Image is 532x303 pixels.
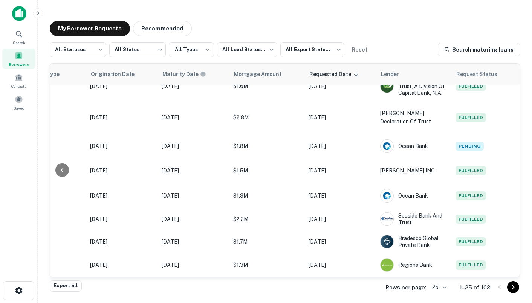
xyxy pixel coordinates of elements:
[460,283,491,292] p: 1–25 of 103
[50,40,106,59] div: All Statuses
[90,238,154,246] p: [DATE]
[233,166,301,175] p: $1.5M
[456,142,484,151] span: Pending
[381,140,393,152] img: picture
[233,142,301,150] p: $1.8M
[14,105,24,111] span: Saved
[109,40,166,59] div: All States
[452,64,520,85] th: Request Status
[381,70,409,79] span: Lender
[234,70,291,79] span: Mortgage Amount
[162,70,216,78] span: Maturity dates displayed may be estimated. Please contact the lender for the most accurate maturi...
[162,215,226,223] p: [DATE]
[217,40,277,59] div: All Lead Statuses
[233,215,301,223] p: $2.2M
[429,282,448,293] div: 25
[309,113,373,122] p: [DATE]
[162,82,226,90] p: [DATE]
[12,6,26,21] img: capitalize-icon.png
[50,280,82,292] button: Export all
[381,259,393,271] img: picture
[456,166,486,175] span: Fulfilled
[280,40,344,59] div: All Export Statuses
[90,166,154,175] p: [DATE]
[309,82,373,90] p: [DATE]
[380,235,448,248] div: Bradesco Global Private Bank
[456,191,486,200] span: Fulfilled
[158,64,229,85] th: Maturity dates displayed may be estimated. Please contact the lender for the most accurate maturi...
[456,260,486,270] span: Fulfilled
[229,64,305,85] th: Mortgage Amount
[380,258,448,272] div: Regions Bank
[380,109,448,126] p: [PERSON_NAME] Declaration Of Trust
[381,80,393,93] img: picture
[162,261,226,269] p: [DATE]
[309,142,373,150] p: [DATE]
[456,82,486,91] span: Fulfilled
[438,43,520,56] a: Search maturing loans
[380,139,448,153] div: Ocean Bank
[133,21,192,36] button: Recommended
[309,70,361,79] span: Requested Date
[9,61,29,67] span: Borrowers
[347,42,371,57] button: Reset
[381,213,393,225] img: picture
[91,70,144,79] span: Origination Date
[90,261,154,269] p: [DATE]
[90,142,154,150] p: [DATE]
[494,243,532,279] iframe: Chat Widget
[309,166,373,175] p: [DATE]
[456,70,508,79] span: Request Status
[456,237,486,246] span: Fulfilled
[2,70,35,91] a: Contacts
[507,281,519,293] button: Go to next page
[380,212,448,226] div: Seaside Bank And Trust
[86,64,158,85] th: Origination Date
[309,215,373,223] p: [DATE]
[162,166,226,175] p: [DATE]
[162,238,226,246] p: [DATE]
[380,166,448,175] p: [PERSON_NAME] INC
[162,70,206,78] div: Maturity dates displayed may be estimated. Please contact the lender for the most accurate maturi...
[381,235,393,248] img: picture
[90,192,154,200] p: [DATE]
[233,192,301,200] p: $1.3M
[233,82,301,90] p: $1.6M
[90,82,154,90] p: [DATE]
[309,192,373,200] p: [DATE]
[162,142,226,150] p: [DATE]
[385,283,426,292] p: Rows per page:
[18,64,86,85] th: Property Type
[162,70,199,78] h6: Maturity Date
[380,189,448,203] div: Ocean Bank
[233,238,301,246] p: $1.7M
[233,113,301,122] p: $2.8M
[169,42,214,57] button: All Types
[90,215,154,223] p: [DATE]
[456,215,486,224] span: Fulfilled
[376,64,452,85] th: Lender
[2,27,35,47] a: Search
[305,64,376,85] th: Requested Date
[233,261,301,269] p: $1.3M
[309,238,373,246] p: [DATE]
[90,113,154,122] p: [DATE]
[50,21,130,36] button: My Borrower Requests
[380,76,448,97] div: West Town Bank & Trust, A Division Of Capital Bank, N.a.
[456,113,486,122] span: Fulfilled
[162,192,226,200] p: [DATE]
[2,92,35,113] a: Saved
[162,113,226,122] p: [DATE]
[309,261,373,269] p: [DATE]
[2,49,35,69] a: Borrowers
[11,83,26,89] span: Contacts
[381,189,393,202] img: picture
[13,40,25,46] span: Search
